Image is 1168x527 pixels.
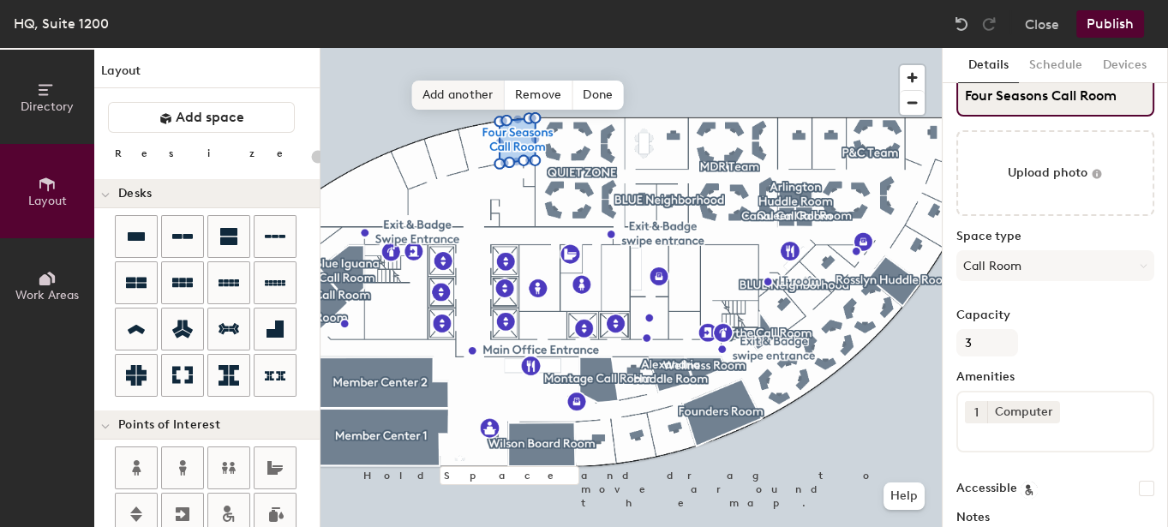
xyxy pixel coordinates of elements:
[987,401,1060,423] div: Computer
[1019,48,1093,83] button: Schedule
[14,13,109,34] div: HQ, Suite 1200
[21,99,74,114] span: Directory
[115,147,304,160] div: Resize
[108,102,295,133] button: Add space
[883,482,925,510] button: Help
[956,511,1154,524] label: Notes
[572,81,623,110] span: Done
[953,15,970,33] img: Undo
[412,81,505,110] span: Add another
[1093,48,1157,83] button: Devices
[176,109,244,126] span: Add space
[94,62,320,88] h1: Layout
[118,187,152,201] span: Desks
[1076,10,1144,38] button: Publish
[1025,10,1059,38] button: Close
[118,418,220,432] span: Points of Interest
[956,130,1154,216] button: Upload photo
[974,404,979,422] span: 1
[965,401,987,423] button: 1
[956,250,1154,281] button: Call Room
[15,288,79,302] span: Work Areas
[28,194,67,208] span: Layout
[956,230,1154,243] label: Space type
[505,81,573,110] span: Remove
[958,48,1019,83] button: Details
[980,15,997,33] img: Redo
[956,308,1154,322] label: Capacity
[956,482,1017,495] label: Accessible
[956,370,1154,384] label: Amenities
